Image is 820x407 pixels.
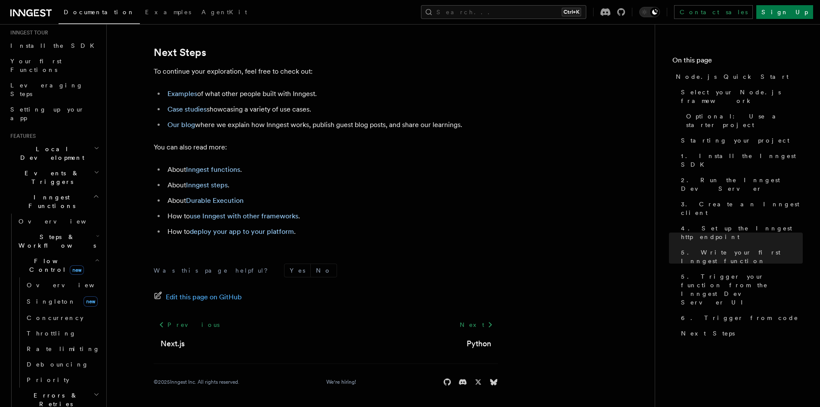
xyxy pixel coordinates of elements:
[672,55,803,69] h4: On this page
[10,58,62,73] span: Your first Functions
[7,190,101,214] button: Inngest Functions
[15,257,95,274] span: Flow Control
[140,3,196,23] a: Examples
[681,200,803,217] span: 3. Create an Inngest client
[15,233,96,250] span: Steps & Workflows
[201,9,247,16] span: AgentKit
[165,210,498,222] li: How to .
[681,176,803,193] span: 2. Run the Inngest Dev Server
[167,105,207,113] a: Case studies
[165,226,498,238] li: How to .
[681,136,789,145] span: Starting your project
[154,317,225,332] a: Previous
[681,329,735,338] span: Next Steps
[674,5,753,19] a: Contact sales
[681,314,798,322] span: 6. Trigger from code
[59,3,140,24] a: Documentation
[7,145,94,162] span: Local Development
[7,169,94,186] span: Events & Triggers
[678,269,803,310] a: 5. Trigger your function from the Inngest Dev Server UI
[678,196,803,221] a: 3. Create an Inngest client
[7,78,101,102] a: Leveraging Steps
[678,245,803,269] a: 5. Write your first Inngest function
[7,193,93,210] span: Inngest Functions
[27,298,76,305] span: Singleton
[154,65,498,78] p: To continue your exploration, feel free to check out:
[190,212,298,220] a: use Inngest with other frameworks
[678,133,803,148] a: Starting your project
[678,221,803,245] a: 4. Set up the Inngest http endpoint
[678,172,803,196] a: 2. Run the Inngest Dev Server
[166,291,242,303] span: Edit this page on GitHub
[7,29,48,36] span: Inngest tour
[154,266,274,275] p: Was this page helpful?
[165,119,498,131] li: where we explain how Inngest works, publish guest blog posts, and share our learnings.
[678,148,803,172] a: 1. Install the Inngest SDK
[186,196,244,205] a: Durable Execution
[154,379,239,385] div: © 2025 Inngest Inc. All rights reserved.
[23,372,101,388] a: Priority
[672,69,803,84] a: Node.js Quick Start
[285,264,310,277] button: Yes
[167,121,195,129] a: Our blog
[681,224,803,241] span: 4. Set up the Inngest http endpoint
[10,106,84,121] span: Setting up your app
[186,165,240,174] a: Inngest functions
[639,7,660,17] button: Toggle dark mode
[27,282,115,289] span: Overview
[161,338,185,350] a: Next.js
[678,84,803,109] a: Select your Node.js framework
[686,112,803,129] span: Optional: Use a starter project
[421,5,586,19] button: Search...Ctrl+K
[681,248,803,265] span: 5. Write your first Inngest function
[7,38,101,53] a: Install the SDK
[167,90,197,98] a: Examples
[165,195,498,207] li: About
[678,310,803,326] a: 6. Trigger from code
[7,165,101,190] button: Events & Triggers
[165,164,498,176] li: About .
[10,82,83,97] span: Leveraging Steps
[455,317,498,332] a: Next
[154,47,206,59] a: Next Steps
[196,3,252,23] a: AgentKit
[23,310,101,326] a: Concurrency
[64,9,135,16] span: Documentation
[154,291,242,303] a: Edit this page on GitHub
[23,341,101,357] a: Rate limiting
[683,109,803,133] a: Optional: Use a starter project
[27,361,89,368] span: Debouncing
[311,264,337,277] button: No
[154,141,498,153] p: You can also read more:
[467,338,491,350] a: Python
[678,326,803,341] a: Next Steps
[15,253,101,277] button: Flow Controlnew
[15,229,101,253] button: Steps & Workflows
[326,379,356,385] a: We're hiring!
[676,72,789,81] span: Node.js Quick Start
[681,152,803,169] span: 1. Install the Inngest SDK
[23,357,101,372] a: Debouncing
[145,9,191,16] span: Examples
[84,296,98,307] span: new
[681,88,803,105] span: Select your Node.js framework
[27,345,100,352] span: Rate limiting
[19,218,107,225] span: Overview
[7,133,36,140] span: Features
[681,272,803,307] span: 5. Trigger your function from the Inngest Dev Server UI
[23,277,101,293] a: Overview
[165,103,498,115] li: showcasing a variety of use cases.
[756,5,813,19] a: Sign Up
[7,53,101,78] a: Your first Functions
[165,179,498,191] li: About .
[10,42,99,49] span: Install the SDK
[7,102,101,126] a: Setting up your app
[27,376,69,383] span: Priority
[15,214,101,229] a: Overview
[165,88,498,100] li: of what other people built with Inngest.
[27,314,84,321] span: Concurrency
[15,277,101,388] div: Flow Controlnew
[562,8,581,16] kbd: Ctrl+K
[27,330,76,337] span: Throttling
[70,265,84,275] span: new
